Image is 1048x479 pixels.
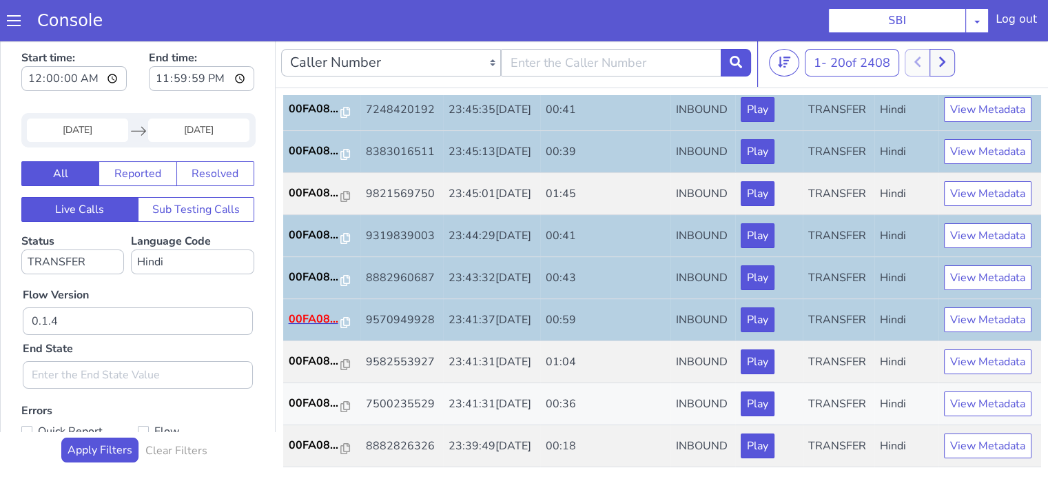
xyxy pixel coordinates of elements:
td: 00:43 [540,219,670,261]
a: 00FA08... [289,189,355,205]
td: Hindi [874,345,938,387]
td: TRANSFER [803,177,874,219]
button: View Metadata [944,227,1031,252]
p: 00FA08... [289,273,341,289]
p: 00FA08... [289,189,341,205]
a: Console [21,11,119,30]
button: Play [741,227,774,252]
td: 9582553927 [360,303,443,345]
button: Live Calls [21,159,138,184]
td: 23:41:37[DATE] [443,261,540,303]
td: INBOUND [670,177,735,219]
p: 00FA08... [289,357,341,374]
button: Play [741,312,774,336]
input: Start time: [21,28,127,53]
td: 23:45:13[DATE] [443,93,540,135]
td: 01:45 [540,135,670,177]
button: Reported [99,123,176,148]
button: View Metadata [944,312,1031,336]
td: Hindi [874,177,938,219]
td: Hindi [874,387,938,429]
td: Hindi [874,261,938,303]
span: 20 of 2408 [830,17,890,33]
td: INBOUND [670,303,735,345]
td: TRANSFER [803,345,874,387]
p: 00FA08... [289,231,341,247]
td: 00:41 [540,51,670,93]
button: Play [741,185,774,210]
td: TRANSFER [803,51,874,93]
td: Hindi [874,51,938,93]
a: 00FA08... [289,273,355,289]
label: Flow [138,384,254,403]
label: Language Code [131,196,254,236]
td: INBOUND [670,387,735,429]
button: All [21,123,99,148]
button: Play [741,396,774,420]
label: End State [23,303,73,319]
td: 9570949928 [360,261,443,303]
td: 00:41 [540,177,670,219]
label: Status [21,196,124,236]
a: 00FA08... [289,399,355,416]
td: 23:45:35[DATE] [443,51,540,93]
td: 23:39:49[DATE] [443,387,540,429]
input: Enter the End State Value [23,323,253,351]
h6: Clear Filters [145,407,207,420]
td: 00:39 [540,93,670,135]
td: TRANSFER [803,261,874,303]
p: 00FA08... [289,105,341,121]
p: 00FA08... [289,63,341,79]
button: Play [741,354,774,378]
td: INBOUND [670,219,735,261]
td: 00:59 [540,261,670,303]
a: 00FA08... [289,357,355,374]
select: Status [21,212,124,236]
td: 23:41:31[DATE] [443,345,540,387]
label: Start time: [21,8,127,57]
button: Resolved [176,123,254,148]
button: Play [741,59,774,84]
button: View Metadata [944,354,1031,378]
input: Start Date [27,81,128,104]
button: View Metadata [944,185,1031,210]
a: 00FA08... [289,147,355,163]
a: 00FA08... [289,63,355,79]
td: INBOUND [670,345,735,387]
div: Log out [996,11,1037,33]
td: 8882826326 [360,387,443,429]
label: End time: [149,8,254,57]
td: 23:45:01[DATE] [443,135,540,177]
td: INBOUND [670,135,735,177]
td: 7248420192 [360,51,443,93]
td: 9821569750 [360,135,443,177]
td: TRANSFER [803,93,874,135]
button: Sub Testing Calls [138,159,255,184]
td: Hindi [874,219,938,261]
input: Enter the Caller Number [501,11,721,39]
p: 00FA08... [289,399,341,416]
label: Flow Version [23,249,89,265]
button: View Metadata [944,269,1031,294]
td: TRANSFER [803,303,874,345]
td: 8882960687 [360,219,443,261]
td: 00:36 [540,345,670,387]
button: View Metadata [944,101,1031,126]
select: Language Code [131,212,254,236]
td: 23:43:32[DATE] [443,219,540,261]
button: 1- 20of 2408 [805,11,899,39]
td: INBOUND [670,261,735,303]
td: 01:04 [540,303,670,345]
button: View Metadata [944,396,1031,420]
button: Play [741,269,774,294]
td: 8383016511 [360,93,443,135]
td: TRANSFER [803,387,874,429]
td: Hindi [874,303,938,345]
button: View Metadata [944,143,1031,168]
td: 7500235529 [360,345,443,387]
td: INBOUND [670,93,735,135]
td: Hindi [874,135,938,177]
button: SBI [828,8,966,33]
label: Quick Report [21,384,138,403]
p: 00FA08... [289,147,341,163]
